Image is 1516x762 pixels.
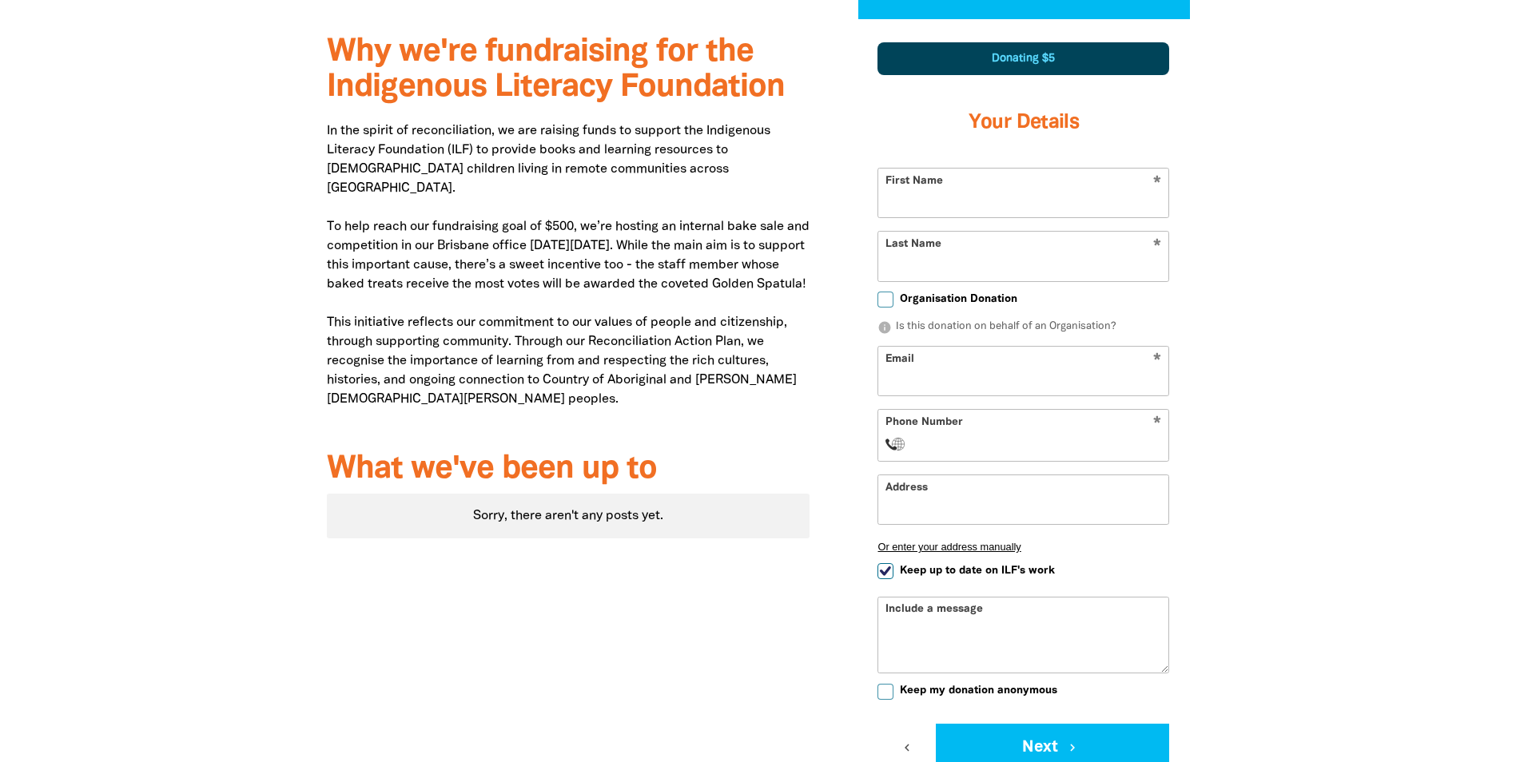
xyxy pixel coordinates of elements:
[327,38,785,102] span: Why we're fundraising for the Indigenous Literacy Foundation
[877,320,892,335] i: info
[900,563,1055,578] span: Keep up to date on ILF's work
[877,42,1169,75] div: Donating $5
[327,494,810,538] div: Sorry, there aren't any posts yet.
[327,121,810,428] p: In the spirit of reconciliation, we are raising funds to support the Indigenous Literacy Foundati...
[900,292,1017,307] span: Organisation Donation
[1065,740,1080,755] i: chevron_right
[1153,416,1161,431] i: Required
[327,452,810,487] h3: What we've been up to
[877,91,1169,155] h3: Your Details
[900,683,1057,698] span: Keep my donation anonymous
[877,541,1169,553] button: Or enter your address manually
[327,494,810,538] div: Paginated content
[877,684,893,700] input: Keep my donation anonymous
[900,740,914,755] i: chevron_left
[877,319,1169,335] p: Is this donation on behalf of an Organisation?
[877,292,893,308] input: Organisation Donation
[877,563,893,579] input: Keep up to date on ILF's work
